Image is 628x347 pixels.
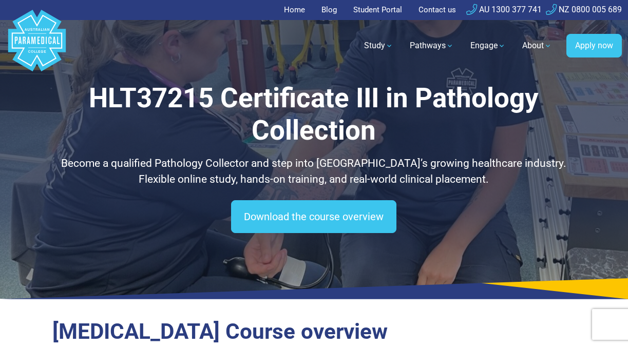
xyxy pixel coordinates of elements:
a: Download the course overview [231,200,396,233]
a: Apply now [566,34,622,57]
a: Engage [464,31,512,60]
a: About [516,31,558,60]
a: AU 1300 377 741 [466,5,542,14]
p: Become a qualified Pathology Collector and step into [GEOGRAPHIC_DATA]’s growing healthcare indus... [52,156,576,188]
a: NZ 0800 005 689 [546,5,622,14]
a: Study [358,31,399,60]
h1: HLT37215 Certificate III in Pathology Collection [52,82,576,147]
h2: [MEDICAL_DATA] Course overview [52,319,576,345]
a: Australian Paramedical College [6,20,68,72]
a: Pathways [404,31,460,60]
